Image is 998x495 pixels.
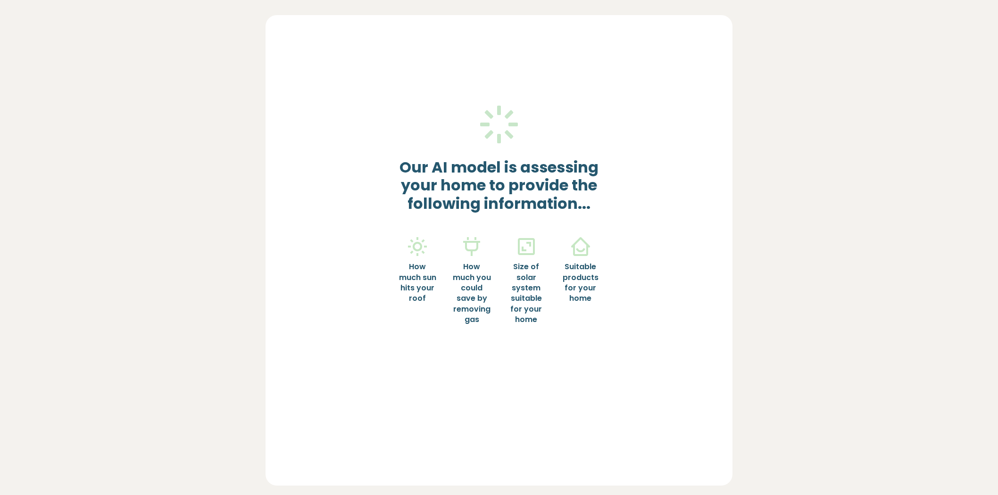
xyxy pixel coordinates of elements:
p: This may take few seconds [324,397,674,407]
p: Note: Do not refresh or close this page. Your data may get lost. [324,415,674,425]
h6: How much sun hits your roof [398,262,437,304]
h3: Our AI model is assessing your home to provide the following information... [398,158,600,213]
h6: Suitable products for your home [561,262,600,304]
h6: Size of solar system suitable for your home [507,262,546,325]
h6: How much you could save by removing gas [452,262,491,325]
